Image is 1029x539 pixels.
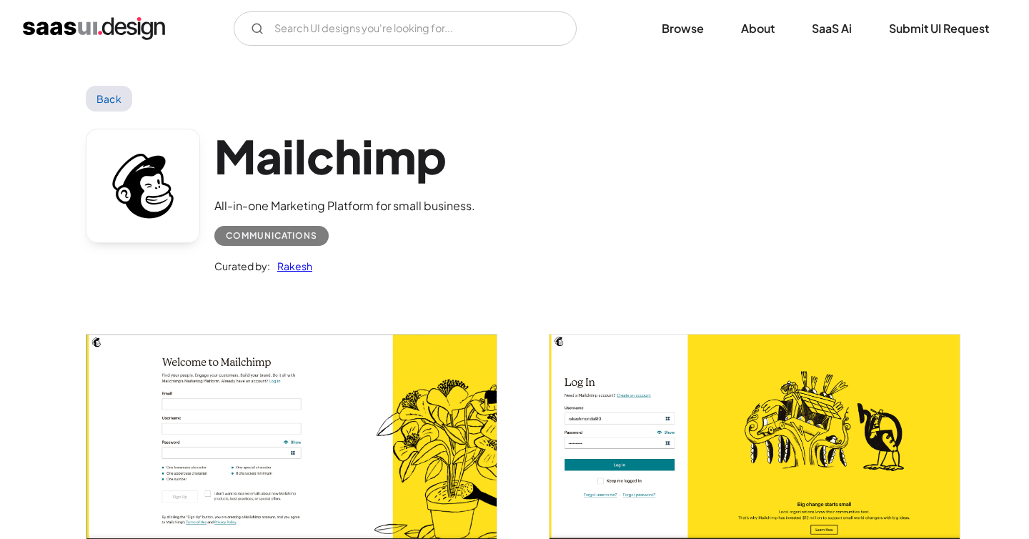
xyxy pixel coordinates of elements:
div: All-in-one Marketing Platform for small business. [214,197,475,214]
form: Email Form [234,11,577,46]
h1: Mailchimp [214,129,475,184]
a: SaaS Ai [795,13,869,44]
a: About [724,13,792,44]
a: Rakesh [270,257,312,275]
a: Browse [645,13,721,44]
input: Search UI designs you're looking for... [234,11,577,46]
a: home [23,17,165,40]
div: Communications [226,227,317,244]
a: Submit UI Request [872,13,1006,44]
div: Curated by: [214,257,270,275]
a: Back [86,86,132,112]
